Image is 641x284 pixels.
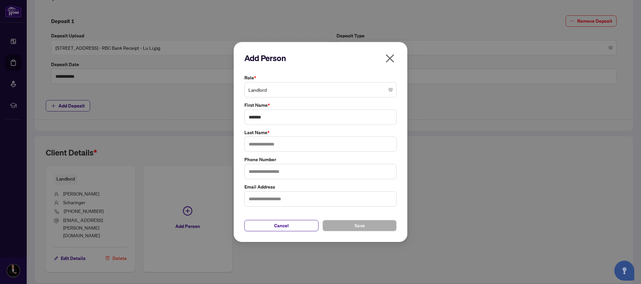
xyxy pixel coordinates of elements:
span: close [385,53,395,64]
span: Cancel [274,220,289,231]
button: Save [323,220,397,231]
label: First Name [244,101,397,109]
label: Phone Number [244,156,397,163]
h2: Add Person [244,53,397,63]
button: Open asap [614,261,634,281]
label: Email Address [244,183,397,191]
span: Landlord [248,83,393,96]
button: Cancel [244,220,318,231]
label: Last Name [244,129,397,136]
span: close-circle [389,88,393,92]
label: Role [244,74,397,81]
